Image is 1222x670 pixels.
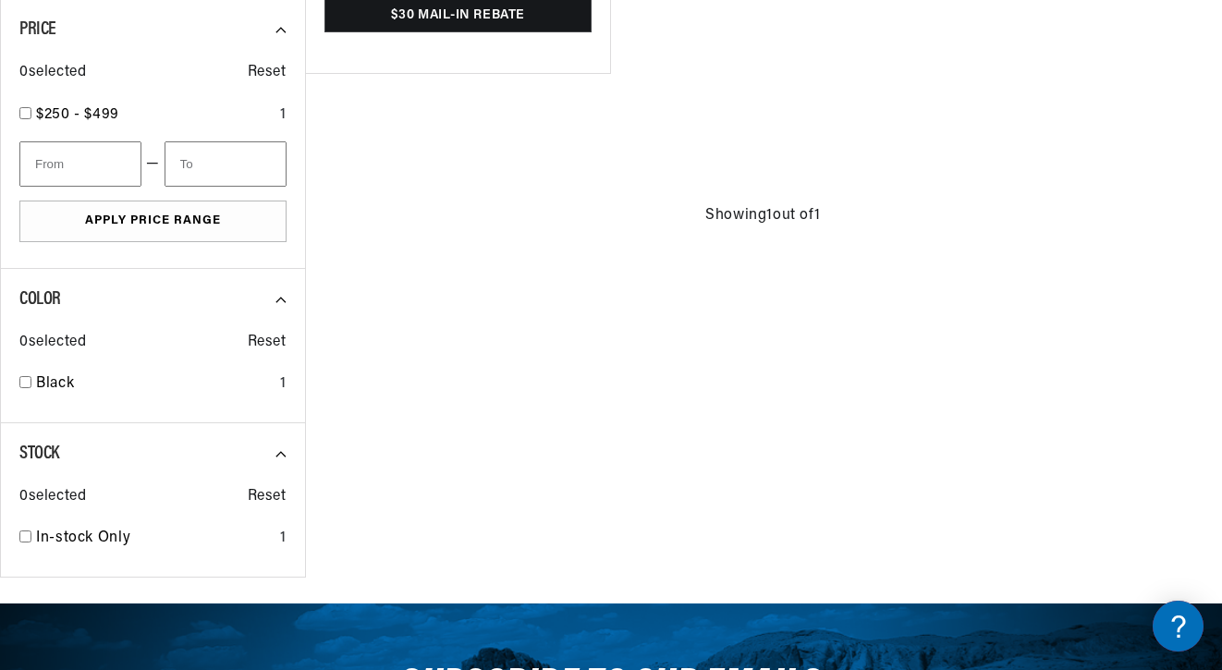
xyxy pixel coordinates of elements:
span: Reset [248,61,287,85]
div: 1 [280,527,287,551]
div: Ignition Products [18,128,351,146]
span: Color [19,290,61,309]
div: Orders [18,357,351,374]
span: Stock [19,445,59,463]
div: 1 [280,372,287,396]
div: Shipping [18,281,351,298]
input: To [165,141,287,187]
a: FAQ [18,157,351,186]
span: Showing 1 out of 1 [705,204,820,228]
div: JBA Performance Exhaust [18,204,351,222]
span: — [146,152,160,177]
input: From [19,141,141,187]
span: 0 selected [19,331,86,355]
a: In-stock Only [36,527,273,551]
a: Payment, Pricing, and Promotions FAQ [18,462,351,491]
div: 1 [280,104,287,128]
button: Apply Price Range [19,201,287,242]
a: FAQs [18,234,351,262]
span: Reset [248,485,287,509]
a: Black [36,372,273,396]
div: Payment, Pricing, and Promotions [18,433,351,451]
span: Reset [248,331,287,355]
a: POWERED BY ENCHANT [254,532,356,550]
button: Contact Us [18,494,351,527]
span: $250 - $499 [36,107,119,122]
span: 0 selected [19,61,86,85]
span: Price [19,20,56,39]
a: Shipping FAQs [18,310,351,338]
span: 0 selected [19,485,86,509]
a: Orders FAQ [18,385,351,414]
